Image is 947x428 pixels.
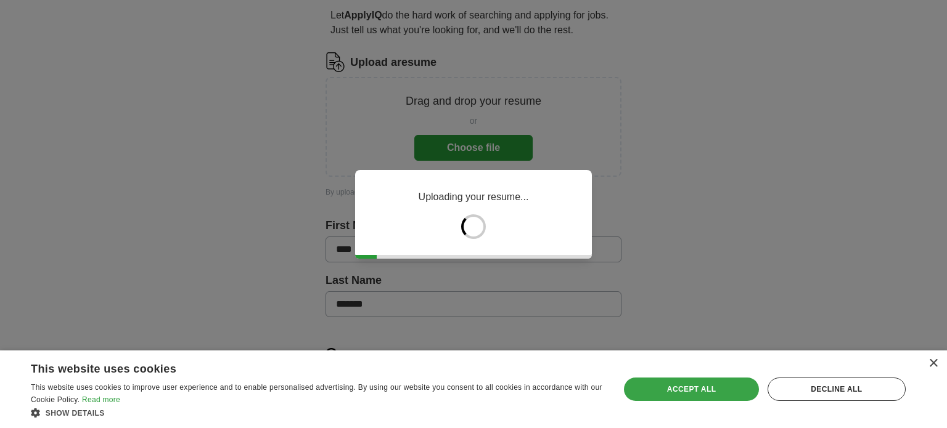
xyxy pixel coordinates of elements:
[46,409,105,418] span: Show details
[31,406,602,419] div: Show details
[31,383,602,404] span: This website uses cookies to improve user experience and to enable personalised advertising. By u...
[624,378,758,401] div: Accept all
[82,395,120,404] a: Read more, opens a new window
[419,190,529,204] p: Uploading your resume...
[929,359,938,368] div: Close
[768,378,906,401] div: Decline all
[31,358,572,376] div: This website uses cookies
